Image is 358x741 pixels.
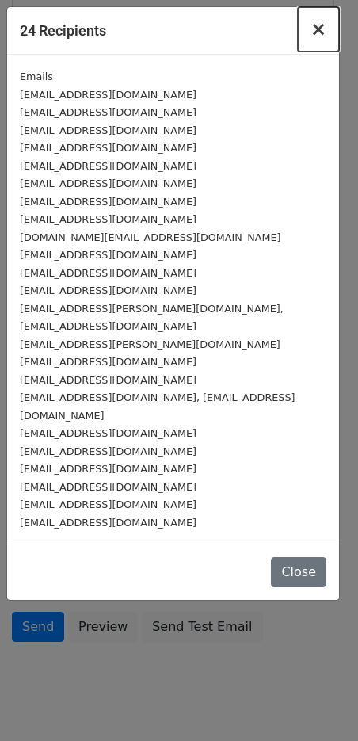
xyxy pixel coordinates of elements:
[20,498,196,510] small: [EMAIL_ADDRESS][DOMAIN_NAME]
[271,557,326,587] button: Close
[20,124,196,136] small: [EMAIL_ADDRESS][DOMAIN_NAME]
[20,71,53,82] small: Emails
[20,196,196,208] small: [EMAIL_ADDRESS][DOMAIN_NAME]
[20,303,284,333] small: [EMAIL_ADDRESS][PERSON_NAME][DOMAIN_NAME], [EMAIL_ADDRESS][DOMAIN_NAME]
[20,89,196,101] small: [EMAIL_ADDRESS][DOMAIN_NAME]
[20,517,196,529] small: [EMAIL_ADDRESS][DOMAIN_NAME]
[298,7,339,52] button: Close
[20,374,196,386] small: [EMAIL_ADDRESS][DOMAIN_NAME]
[20,427,196,439] small: [EMAIL_ADDRESS][DOMAIN_NAME]
[20,267,196,279] small: [EMAIL_ADDRESS][DOMAIN_NAME]
[20,160,196,172] small: [EMAIL_ADDRESS][DOMAIN_NAME]
[20,338,280,350] small: [EMAIL_ADDRESS][PERSON_NAME][DOMAIN_NAME]
[20,106,196,118] small: [EMAIL_ADDRESS][DOMAIN_NAME]
[20,20,106,41] h5: 24 Recipients
[20,481,196,493] small: [EMAIL_ADDRESS][DOMAIN_NAME]
[20,463,196,475] small: [EMAIL_ADDRESS][DOMAIN_NAME]
[20,392,295,422] small: [EMAIL_ADDRESS][DOMAIN_NAME], [EMAIL_ADDRESS][DOMAIN_NAME]
[20,178,196,189] small: [EMAIL_ADDRESS][DOMAIN_NAME]
[20,285,196,296] small: [EMAIL_ADDRESS][DOMAIN_NAME]
[20,249,196,261] small: [EMAIL_ADDRESS][DOMAIN_NAME]
[20,213,196,225] small: [EMAIL_ADDRESS][DOMAIN_NAME]
[279,665,358,741] iframe: Chat Widget
[20,356,196,368] small: [EMAIL_ADDRESS][DOMAIN_NAME]
[20,231,280,243] small: [DOMAIN_NAME][EMAIL_ADDRESS][DOMAIN_NAME]
[20,142,196,154] small: [EMAIL_ADDRESS][DOMAIN_NAME]
[20,445,196,457] small: [EMAIL_ADDRESS][DOMAIN_NAME]
[310,18,326,40] span: ×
